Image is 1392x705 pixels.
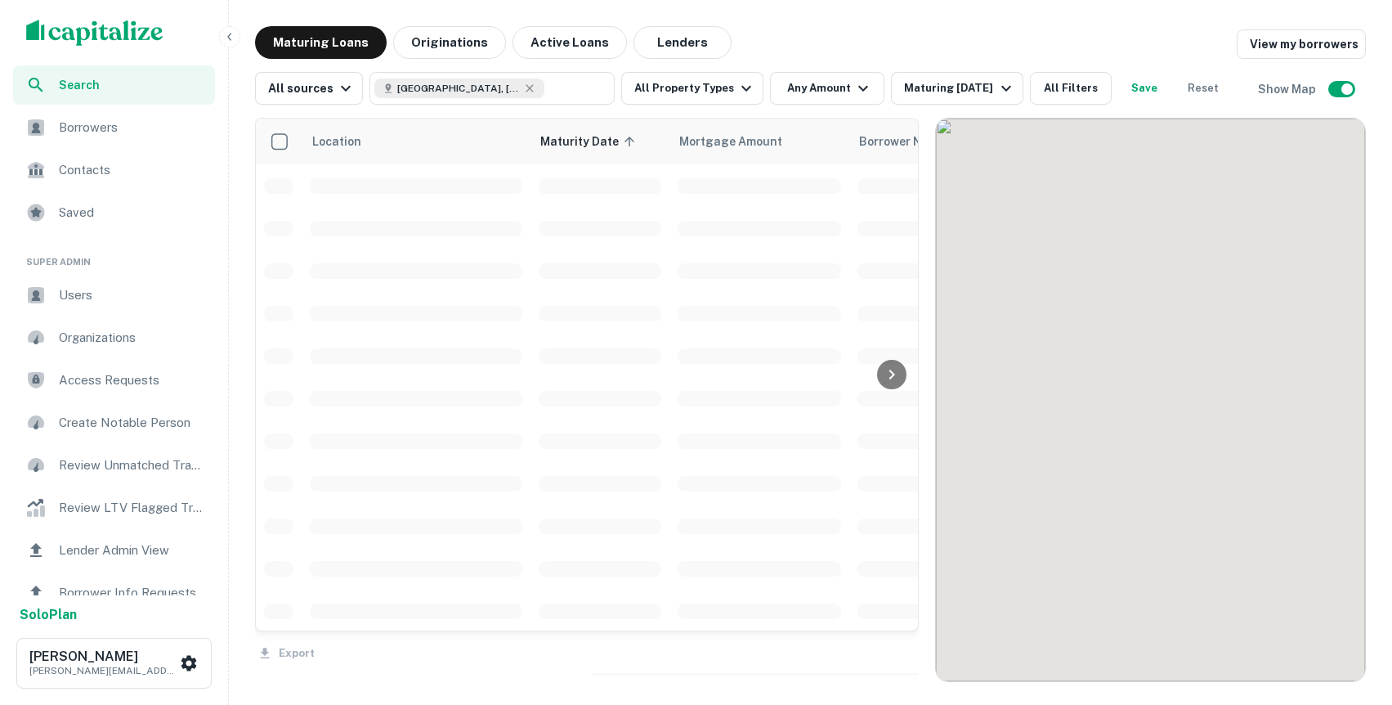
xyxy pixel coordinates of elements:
[13,108,215,147] a: Borrowers
[59,498,205,518] span: Review LTV Flagged Transactions
[13,150,215,190] a: Contacts
[59,285,205,305] span: Users
[13,193,215,232] a: Saved
[59,541,205,560] span: Lender Admin View
[1030,72,1112,105] button: All Filters
[255,26,387,59] button: Maturing Loans
[633,26,732,59] button: Lenders
[59,370,205,390] span: Access Requests
[16,638,212,689] button: [PERSON_NAME][PERSON_NAME][EMAIL_ADDRESS][PERSON_NAME][DOMAIN_NAME]
[59,456,205,475] span: Review Unmatched Transactions
[540,132,640,151] span: Maturity Date
[1177,72,1229,105] button: Reset
[255,72,363,105] button: All sources
[1118,72,1170,105] button: Save your search to get updates of matches that match your search criteria.
[397,81,520,96] span: [GEOGRAPHIC_DATA], [GEOGRAPHIC_DATA], [GEOGRAPHIC_DATA]
[13,236,215,276] li: Super Admin
[13,361,215,400] a: Access Requests
[29,650,177,663] h6: [PERSON_NAME]
[13,446,215,485] a: Review Unmatched Transactions
[13,573,215,613] a: Borrower Info Requests
[891,72,1023,105] button: Maturing [DATE]
[393,26,506,59] button: Originations
[1310,574,1392,653] iframe: Chat Widget
[1258,80,1318,98] h6: Show Map
[302,119,530,164] th: Location
[530,119,669,164] th: Maturity Date
[13,531,215,570] a: Lender Admin View
[29,663,177,678] p: [PERSON_NAME][EMAIL_ADDRESS][PERSON_NAME][DOMAIN_NAME]
[13,488,215,528] a: Review LTV Flagged Transactions
[59,413,205,433] span: Create Notable Person
[59,203,205,222] span: Saved
[13,276,215,315] a: Users
[512,26,627,59] button: Active Loans
[849,119,1029,164] th: Borrower Name
[669,119,849,164] th: Mortgage Amount
[13,65,215,105] a: Search
[859,132,945,151] span: Borrower Name
[59,76,205,94] span: Search
[936,119,1365,681] div: 0 0
[59,160,205,180] span: Contacts
[20,607,77,622] strong: Solo Plan
[59,118,205,137] span: Borrowers
[268,79,356,98] div: All sources
[1237,29,1366,59] a: View my borrowers
[59,328,205,348] span: Organizations
[679,132,803,151] span: Mortgage Amount
[13,403,215,442] a: Create Notable Person
[904,79,1015,98] div: Maturing [DATE]
[26,20,163,46] img: capitalize-logo.png
[20,605,77,625] a: SoloPlan
[770,72,884,105] button: Any Amount
[621,72,763,105] button: All Property Types
[59,583,205,603] span: Borrower Info Requests
[311,132,361,151] span: Location
[13,318,215,357] a: Organizations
